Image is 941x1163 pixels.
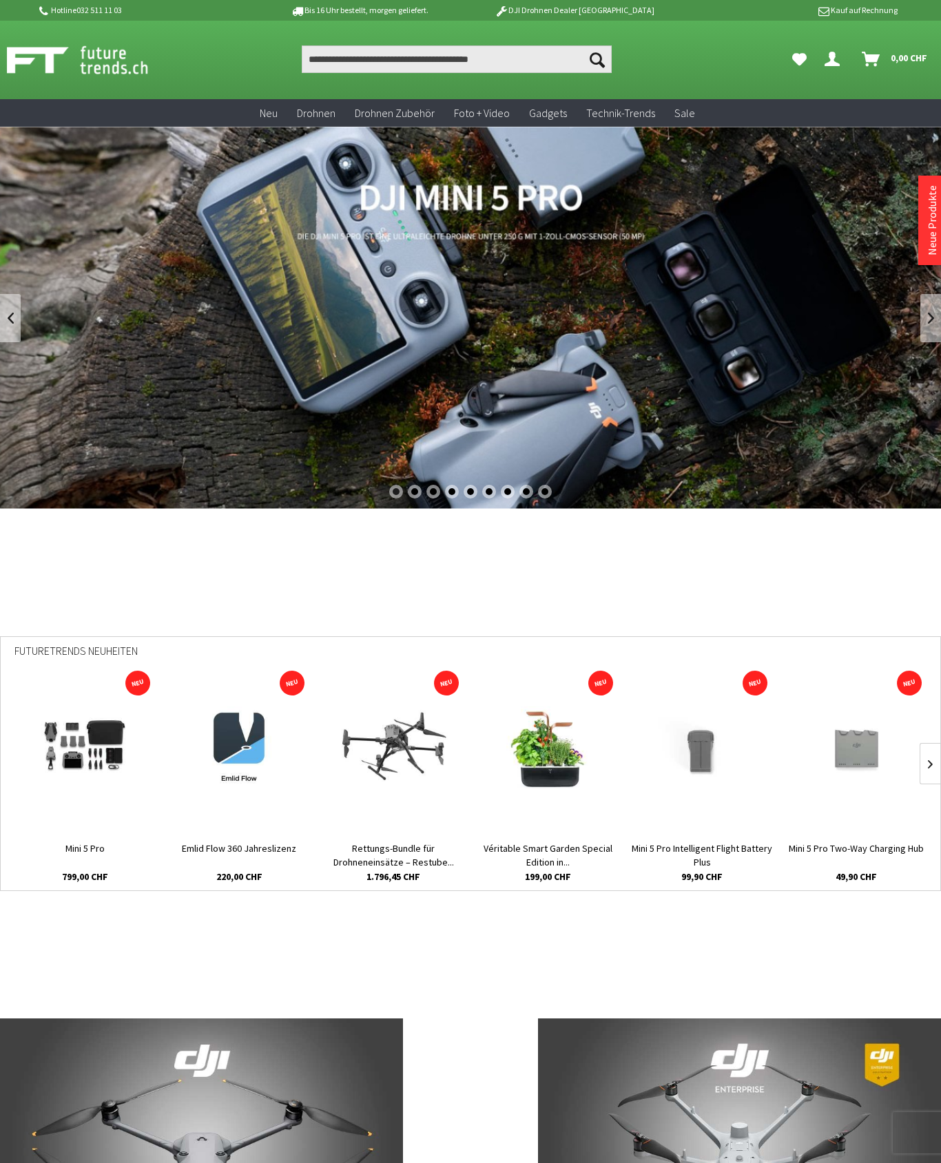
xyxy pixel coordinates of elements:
[426,485,440,499] div: 3
[625,841,779,869] a: Mini 5 Pro Intelligent Flight Battery Plus
[454,106,510,120] span: Foto + Video
[681,870,723,883] span: 99,90 CHF
[583,45,612,73] button: Suchen
[819,45,851,73] a: Dein Konto
[586,106,655,120] span: Technik-Trends
[444,99,519,127] a: Foto + Video
[779,841,933,869] a: Mini 5 Pro Two-Way Charging Hub
[355,106,435,120] span: Drohnen Zubehör
[251,2,466,19] p: Bis 16 Uhr bestellt, morgen geliefert.
[162,841,316,869] a: Emlid Flow 360 Jahreslizenz
[506,706,589,789] img: Véritable Smart Garden Special Edition in Schwarz/Kupfer
[316,841,470,869] a: Rettungs-Bundle für Drohneneinsätze – Restube...
[856,45,934,73] a: Warenkorb
[76,5,122,15] a: 032 511 11 03
[260,106,278,120] span: Neu
[785,45,814,73] a: Meine Favoriten
[250,99,287,127] a: Neu
[37,2,251,19] p: Hotline
[345,99,444,127] a: Drohnen Zubehör
[7,43,178,77] img: Shop Futuretrends - zur Startseite wechseln
[445,485,459,499] div: 4
[14,637,927,675] div: Futuretrends Neuheiten
[464,485,477,499] div: 5
[674,106,695,120] span: Sale
[198,706,280,789] img: Emlid Flow 360 Jahreslizenz
[577,99,665,127] a: Technik-Trends
[408,485,422,499] div: 2
[925,185,939,255] a: Neue Produkte
[665,99,705,127] a: Sale
[538,485,552,499] div: 9
[8,841,162,869] a: Mini 5 Pro
[297,106,335,120] span: Drohnen
[640,706,764,789] img: Mini 5 Pro Intelligent Flight Battery Plus
[891,47,927,69] span: 0,00 CHF
[62,870,108,883] span: 799,00 CHF
[525,870,571,883] span: 199,00 CHF
[482,485,496,499] div: 6
[836,870,877,883] span: 49,90 CHF
[519,485,533,499] div: 8
[366,870,420,883] span: 1.796,45 CHF
[519,99,577,127] a: Gadgets
[470,841,625,869] a: Véritable Smart Garden Special Edition in...
[302,45,611,73] input: Produkt, Marke, Kategorie, EAN, Artikelnummer…
[794,706,918,789] img: Mini 5 Pro Two-Way Charging Hub
[467,2,682,19] p: DJI Drohnen Dealer [GEOGRAPHIC_DATA]
[334,706,453,789] img: Rettungs-Bundle für Drohneneinsätze – Restube Automatic 75 + AD4 Abwurfsystem
[23,706,147,789] img: Mini 5 Pro
[287,99,345,127] a: Drohnen
[529,106,567,120] span: Gadgets
[501,485,515,499] div: 7
[216,870,262,883] span: 220,00 CHF
[389,485,403,499] div: 1
[682,2,897,19] p: Kauf auf Rechnung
